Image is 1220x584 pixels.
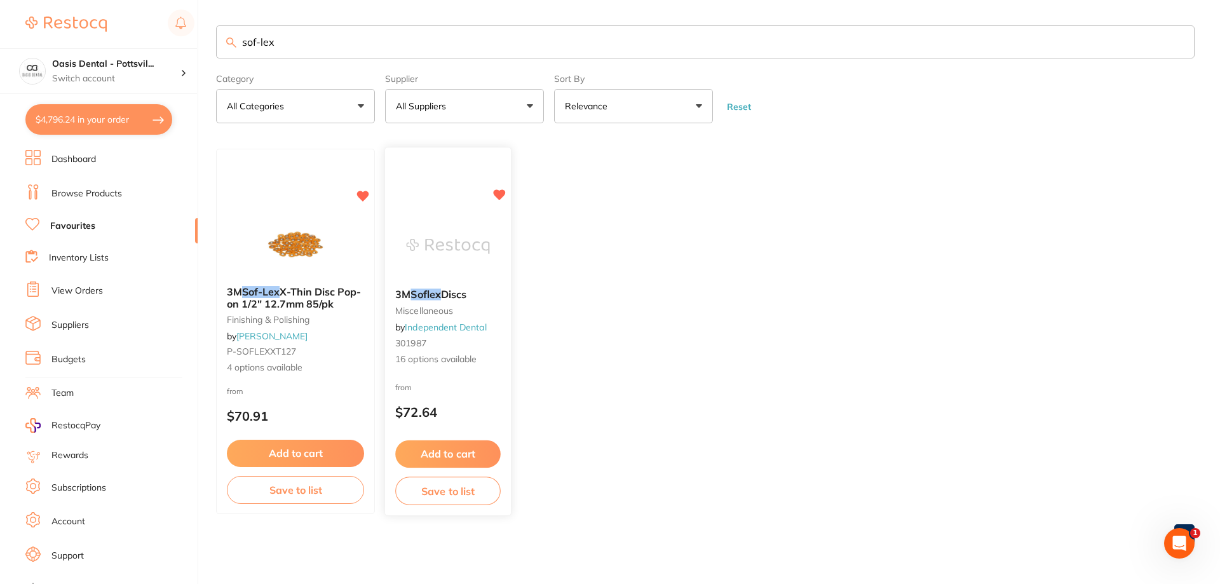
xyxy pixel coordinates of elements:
span: by [395,322,486,334]
h4: Oasis Dental - Pottsville [52,58,180,71]
small: finishing & polishing [227,315,364,325]
label: Sort By [554,74,713,84]
p: All Categories [227,100,289,112]
span: 3M [227,285,242,298]
a: Rewards [51,449,88,462]
a: Dashboard [51,153,96,166]
span: 1 [1190,528,1200,538]
img: Oasis Dental - Pottsville [20,58,45,84]
button: Save to list [395,477,501,505]
p: Switch account [52,72,180,85]
a: Account [51,515,85,528]
a: Subscriptions [51,482,106,494]
b: 3M Soflex Discs [395,289,501,301]
label: Category [216,74,375,84]
a: RestocqPay [25,418,100,433]
span: Discs [441,289,466,301]
em: Soflex [410,289,440,301]
span: by [227,330,308,342]
img: 3M Sof-Lex X-Thin Disc Pop-on 1/2" 12.7mm 85/pk [254,212,337,276]
input: Search Favourite Products [216,25,1195,58]
button: Reset [723,101,755,112]
a: Support [51,550,84,562]
p: $70.91 [227,409,364,423]
a: Budgets [51,353,86,366]
button: Relevance [554,89,713,123]
a: Browse Products [51,187,122,200]
span: 16 options available [395,354,501,367]
span: 301987 [395,337,426,349]
span: X-Thin Disc Pop-on 1/2" 12.7mm 85/pk [227,285,361,309]
span: from [227,386,243,396]
button: All Categories [216,89,375,123]
a: Team [51,387,74,400]
button: $4,796.24 in your order [25,104,172,135]
p: All Suppliers [396,100,451,112]
a: Favourites [50,220,95,233]
label: Supplier [385,74,544,84]
a: [PERSON_NAME] [236,330,308,342]
img: 3M Soflex Discs [406,215,489,279]
button: Add to cart [227,440,364,466]
a: Independent Dental [405,322,486,334]
a: 1 [1174,522,1195,547]
a: Restocq Logo [25,10,107,39]
em: Sof-Lex [242,285,280,298]
small: miscellaneous [395,306,501,316]
p: Relevance [565,100,613,112]
img: Restocq Logo [25,17,107,32]
span: 4 options available [227,362,364,374]
span: P-SOFLEXXT127 [227,346,296,357]
a: Inventory Lists [49,252,109,264]
button: All Suppliers [385,89,544,123]
span: 3M [395,289,410,301]
button: Save to list [227,476,364,504]
button: Add to cart [395,440,501,468]
span: RestocqPay [51,419,100,432]
img: RestocqPay [25,418,41,433]
a: View Orders [51,285,103,297]
p: $72.64 [395,405,501,420]
a: Suppliers [51,319,89,332]
span: from [395,383,412,392]
iframe: Intercom live chat [1164,528,1195,559]
b: 3M Sof-Lex X-Thin Disc Pop-on 1/2" 12.7mm 85/pk [227,286,364,309]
